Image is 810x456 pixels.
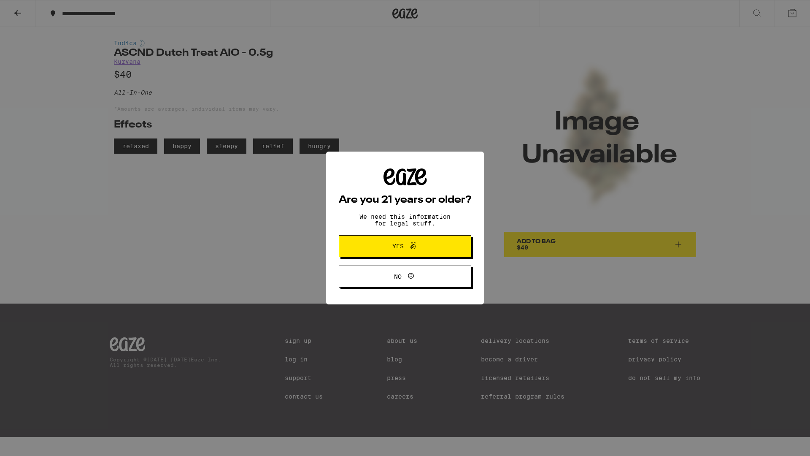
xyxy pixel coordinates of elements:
[339,235,471,257] button: Yes
[392,243,404,249] span: Yes
[339,266,471,288] button: No
[352,213,458,227] p: We need this information for legal stuff.
[394,274,402,280] span: No
[339,195,471,205] h2: Are you 21 years or older?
